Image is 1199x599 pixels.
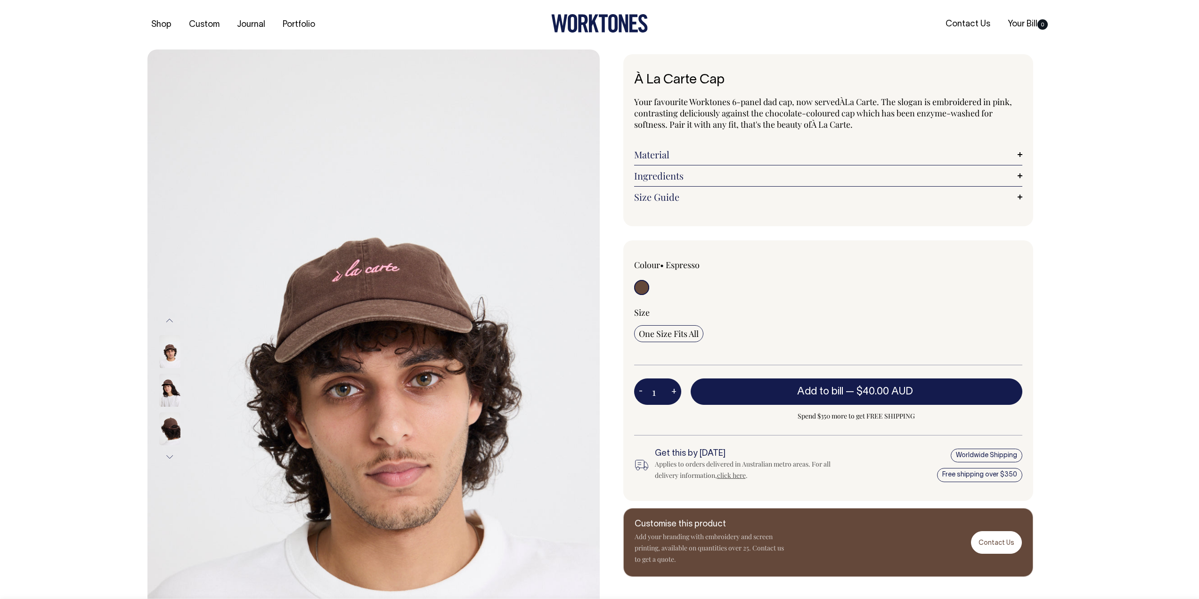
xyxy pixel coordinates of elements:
label: Espresso [666,259,700,271]
button: Previous [163,310,177,331]
span: À [840,96,845,107]
p: Your favourite Worktones 6-panel dad cap, now served La Carte. The slogan is embroidered in pink,... [634,96,1022,130]
a: Material [634,149,1022,160]
img: espresso [159,335,180,368]
div: Applies to orders delivered in Australian metro areas. For all delivery information, . [655,459,846,481]
div: Size [634,307,1022,318]
button: Add to bill —$40.00 AUD [691,378,1022,405]
span: • [660,259,664,271]
a: Portfolio [279,17,319,33]
a: Size Guide [634,191,1022,203]
span: Add to bill [797,387,843,396]
a: Shop [147,17,175,33]
span: Spend $350 more to get FREE SHIPPING [691,410,1022,422]
button: Next [163,446,177,468]
img: espresso [159,412,180,445]
button: + [667,382,681,401]
span: — [846,387,915,396]
h1: À La Carte Cap [634,73,1022,88]
a: Your Bill0 [1004,16,1052,32]
h6: Get this by [DATE] [655,449,846,459]
a: Journal [233,17,269,33]
a: Custom [185,17,223,33]
p: Add your branding with embroidery and screen printing, available on quantities over 25. Contact u... [635,531,785,565]
h6: Customise this product [635,520,785,529]
span: nzyme-washed for softness. Pair it with any fit, that's the beauty of À La Carte. [634,107,993,130]
img: espresso [159,374,180,407]
div: Colour [634,259,790,271]
a: Ingredients [634,170,1022,181]
span: $40.00 AUD [856,387,913,396]
button: - [634,382,647,401]
a: click here [717,471,746,480]
span: 0 [1037,19,1048,30]
a: Contact Us [942,16,994,32]
span: One Size Fits All [639,328,699,339]
a: Contact Us [971,531,1022,553]
input: One Size Fits All [634,325,703,342]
